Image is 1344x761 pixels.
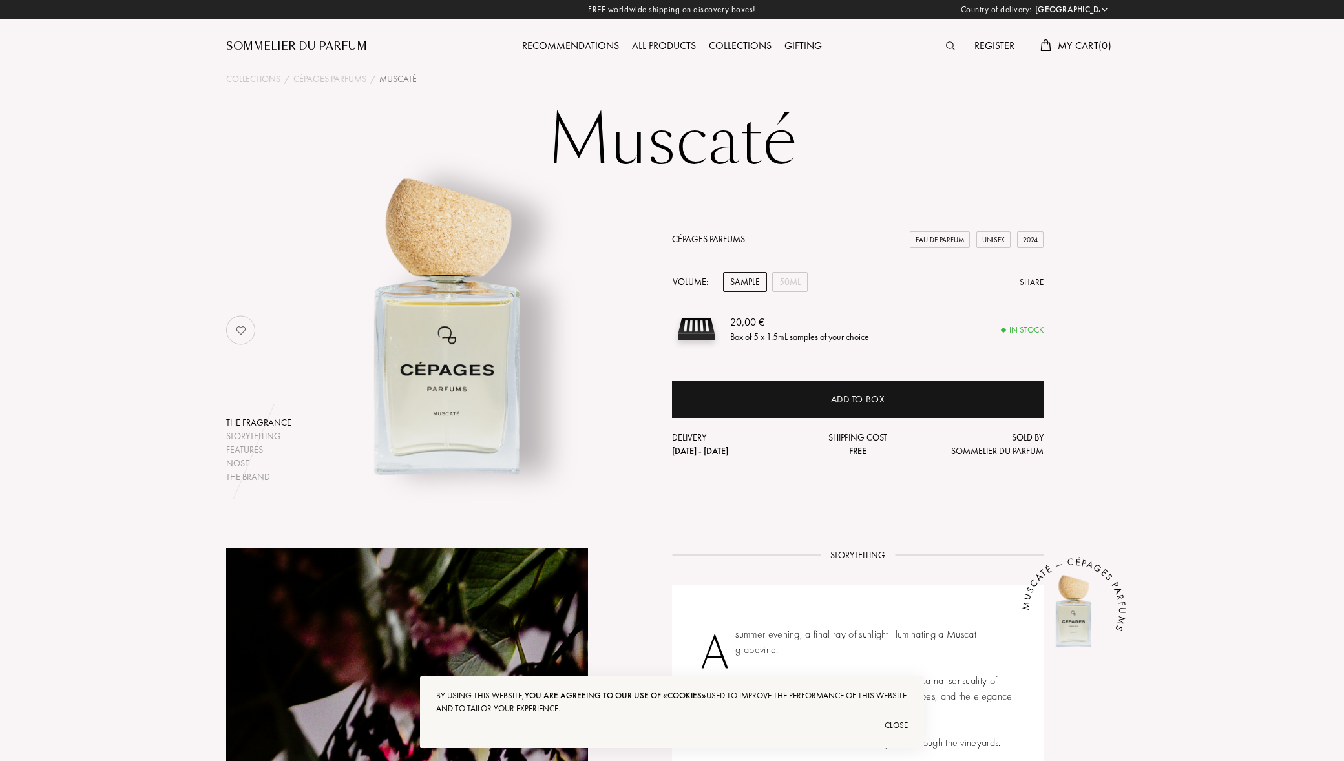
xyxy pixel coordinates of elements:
[672,431,796,458] div: Delivery
[849,445,866,457] span: Free
[723,272,767,292] div: Sample
[516,38,625,55] div: Recommendations
[293,72,366,86] a: Cépages Parfums
[910,231,970,249] div: Eau de Parfum
[672,272,715,292] div: Volume:
[778,39,828,52] a: Gifting
[226,443,291,457] div: Features
[702,39,778,52] a: Collections
[226,416,291,430] div: The fragrance
[951,445,1044,457] span: Sommelier du Parfum
[349,106,995,177] h1: Muscaté
[370,72,375,86] div: /
[672,445,728,457] span: [DATE] - [DATE]
[919,431,1044,458] div: Sold by
[672,233,745,245] a: Cépages Parfums
[436,689,908,715] div: By using this website, used to improve the performance of this website and to tailor your experie...
[772,272,808,292] div: 50mL
[284,72,289,86] div: /
[289,164,609,484] img: Muscaté Cépages Parfums
[436,715,908,736] div: Close
[625,38,702,55] div: All products
[968,38,1021,55] div: Register
[1002,324,1044,337] div: In stock
[379,72,417,86] div: Muscaté
[226,72,280,86] a: Collections
[961,3,1032,16] span: Country of delivery:
[672,305,720,353] img: sample box
[778,38,828,55] div: Gifting
[1058,39,1111,52] span: My Cart ( 0 )
[976,231,1011,249] div: Unisex
[702,38,778,55] div: Collections
[226,470,291,484] div: The brand
[228,317,254,343] img: no_like_p.png
[1035,572,1113,649] img: Muscaté
[525,690,706,701] span: you are agreeing to our use of «cookies»
[516,39,625,52] a: Recommendations
[968,39,1021,52] a: Register
[730,315,869,330] div: 20,00 €
[1040,39,1051,51] img: cart.svg
[226,39,367,54] a: Sommelier du Parfum
[796,431,920,458] div: Shipping cost
[831,392,885,407] div: Add to box
[946,41,955,50] img: search_icn.svg
[1020,276,1044,289] div: Share
[1017,231,1044,249] div: 2024
[625,39,702,52] a: All products
[730,330,869,344] div: Box of 5 x 1.5mL samples of your choice
[226,457,291,470] div: Nose
[226,430,291,443] div: Storytelling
